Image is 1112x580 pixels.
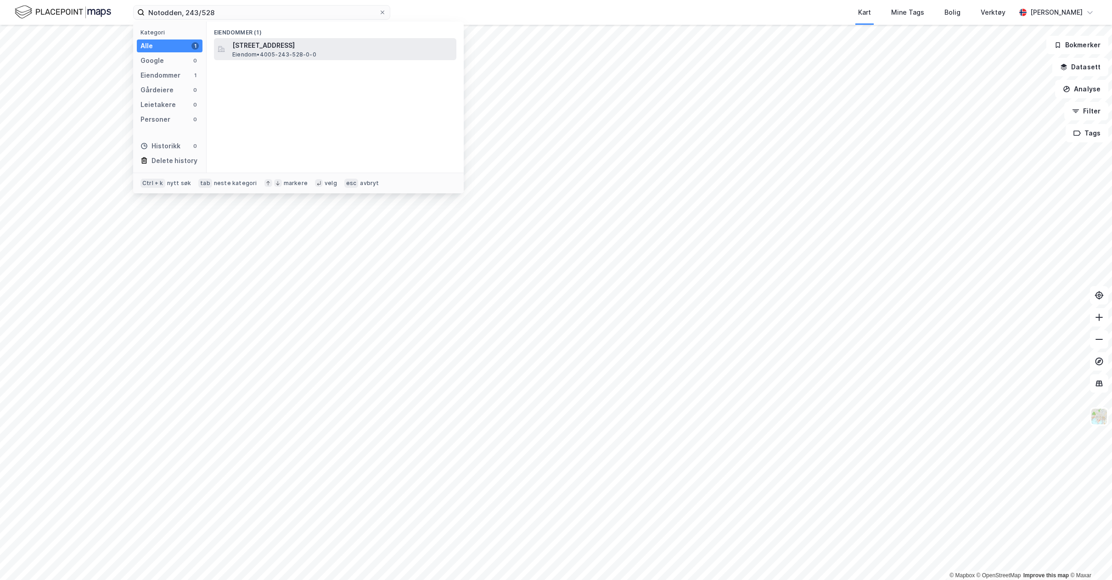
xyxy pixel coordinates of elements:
[214,180,257,187] div: neste kategori
[140,84,174,96] div: Gårdeiere
[1030,7,1083,18] div: [PERSON_NAME]
[944,7,960,18] div: Bolig
[140,141,180,152] div: Historikk
[15,4,111,20] img: logo.f888ab2527a4732fd821a326f86c7f29.svg
[232,40,453,51] span: [STREET_ADDRESS]
[191,101,199,108] div: 0
[207,22,464,38] div: Eiendommer (1)
[891,7,924,18] div: Mine Tags
[191,116,199,123] div: 0
[981,7,1005,18] div: Verktøy
[1090,408,1108,425] img: Z
[191,57,199,64] div: 0
[167,180,191,187] div: nytt søk
[140,40,153,51] div: Alle
[1046,36,1108,54] button: Bokmerker
[284,180,308,187] div: markere
[140,29,202,36] div: Kategori
[1064,102,1108,120] button: Filter
[145,6,379,19] input: Søk på adresse, matrikkel, gårdeiere, leietakere eller personer
[1066,536,1112,580] iframe: Chat Widget
[191,72,199,79] div: 1
[344,179,359,188] div: esc
[140,179,165,188] div: Ctrl + k
[140,70,180,81] div: Eiendommer
[140,55,164,66] div: Google
[152,155,197,166] div: Delete history
[140,114,170,125] div: Personer
[1066,124,1108,142] button: Tags
[360,180,379,187] div: avbryt
[232,51,316,58] span: Eiendom • 4005-243-528-0-0
[198,179,212,188] div: tab
[1055,80,1108,98] button: Analyse
[949,572,975,579] a: Mapbox
[325,180,337,187] div: velg
[191,142,199,150] div: 0
[191,42,199,50] div: 1
[977,572,1021,579] a: OpenStreetMap
[1052,58,1108,76] button: Datasett
[191,86,199,94] div: 0
[140,99,176,110] div: Leietakere
[1023,572,1069,579] a: Improve this map
[858,7,871,18] div: Kart
[1066,536,1112,580] div: Kontrollprogram for chat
